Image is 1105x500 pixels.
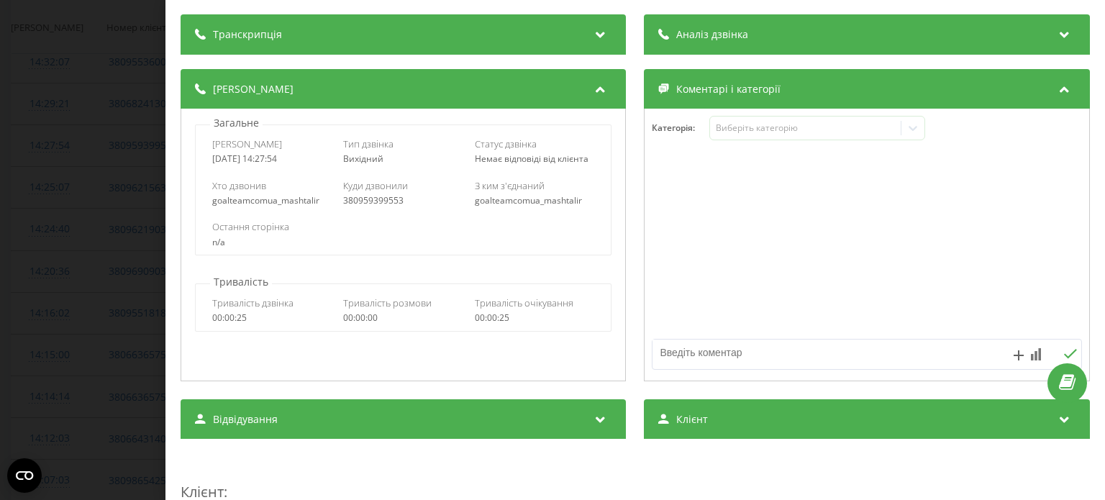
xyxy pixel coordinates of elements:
div: Виберіть категорію [716,122,896,134]
div: n/a [212,237,594,247]
span: Тривалість дзвінка [212,296,294,309]
div: 380959399553 [344,196,464,206]
span: Тривалість розмови [344,296,432,309]
div: [DATE] 14:27:54 [212,154,332,164]
span: Статус дзвінка [475,137,537,150]
span: Транскрипція [213,27,282,42]
span: Тривалість очікування [475,296,573,309]
span: Немає відповіді від клієнта [475,153,588,165]
p: Тривалість [210,275,272,289]
h4: Категорія : [652,123,710,133]
span: Остання сторінка [212,220,289,233]
span: З ким з'єднаний [475,179,545,192]
span: Аналіз дзвінка [677,27,749,42]
span: Клієнт [677,412,709,427]
span: Відвідування [213,412,278,427]
div: goalteamcomua_mashtalir [212,196,332,206]
span: Куди дзвонили [344,179,409,192]
div: 00:00:00 [344,313,464,323]
span: [PERSON_NAME] [213,82,294,96]
div: goalteamcomua_mashtalir [475,196,595,206]
span: Вихідний [344,153,384,165]
div: 00:00:25 [212,313,332,323]
span: Хто дзвонив [212,179,266,192]
span: [PERSON_NAME] [212,137,282,150]
span: Тип дзвінка [344,137,394,150]
div: 00:00:25 [475,313,595,323]
button: Open CMP widget [7,458,42,493]
span: Коментарі і категорії [677,82,781,96]
p: Загальне [210,116,263,130]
